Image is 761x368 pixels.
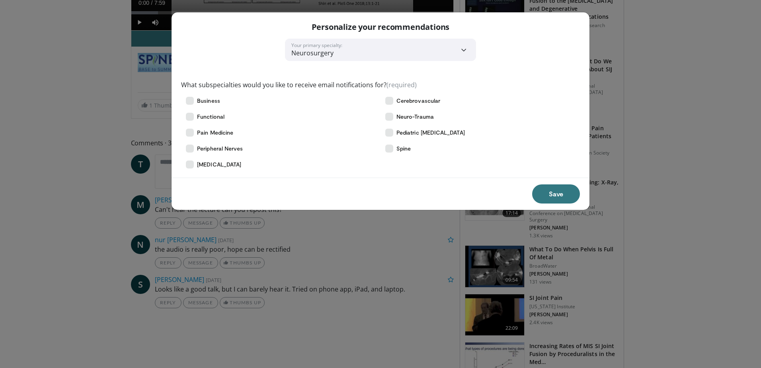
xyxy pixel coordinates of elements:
label: What subspecialties would you like to receive email notifications for? [181,80,417,90]
span: [MEDICAL_DATA] [197,161,241,168]
span: (required) [386,80,417,89]
button: Save [532,184,580,204]
span: Pain Medicine [197,129,233,137]
span: Peripheral Nerves [197,145,243,153]
span: Spine [396,145,411,153]
span: Functional [197,113,224,121]
span: Pediatric [MEDICAL_DATA] [396,129,465,137]
span: Business [197,97,220,105]
p: Personalize your recommendations [312,22,450,32]
span: Cerebrovascular [396,97,440,105]
span: Neuro-Trauma [396,113,434,121]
